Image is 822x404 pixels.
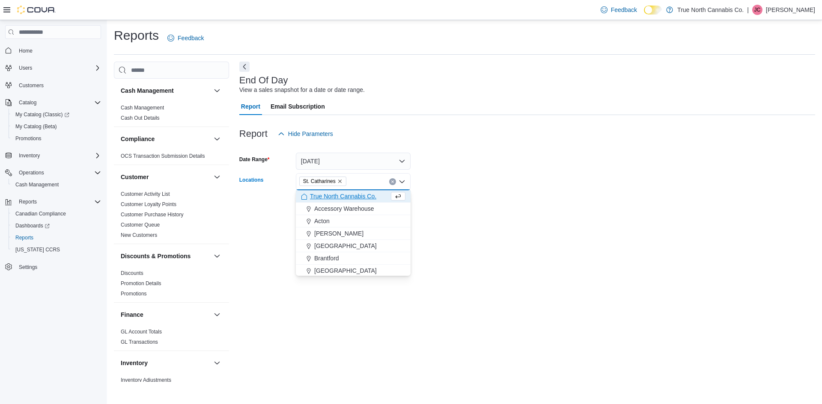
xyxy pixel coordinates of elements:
a: [US_STATE] CCRS [12,245,63,255]
span: [PERSON_NAME] [314,229,363,238]
span: Home [19,47,33,54]
button: Finance [212,310,222,320]
h3: Inventory [121,359,148,367]
h3: Customer [121,173,149,181]
a: Reports [12,233,37,243]
a: Customer Purchase History [121,212,184,218]
button: My Catalog (Beta) [9,121,104,133]
div: View a sales snapshot for a date or date range. [239,86,365,94]
a: My Catalog (Classic) [12,109,73,120]
span: My Catalog (Classic) [12,109,101,120]
h1: Reports [114,27,159,44]
span: Settings [15,262,101,272]
span: Dashboards [12,221,101,231]
span: Hide Parameters [288,130,333,138]
button: Cash Management [212,86,222,96]
a: Canadian Compliance [12,209,69,219]
a: Customer Activity List [121,191,170,197]
button: Reports [2,196,104,208]
a: Promotions [12,133,45,144]
span: Customer Activity List [121,191,170,198]
span: Promotions [15,135,42,142]
span: Accessory Warehouse [314,204,374,213]
button: Hide Parameters [274,125,337,142]
button: Acton [296,215,411,227]
button: Settings [2,261,104,273]
a: Inventory Adjustments [121,377,171,383]
img: Cova [17,6,56,14]
button: Inventory [2,150,104,162]
span: Canadian Compliance [12,209,101,219]
span: Inventory [19,152,40,159]
a: GL Transactions [121,339,158,345]
input: Dark Mode [644,6,662,15]
div: Discounts & Promotions [114,268,229,302]
button: Inventory [212,358,222,368]
a: Discounts [121,270,143,276]
h3: Compliance [121,135,155,143]
h3: Finance [121,310,143,319]
span: Report [241,98,260,115]
span: Customer Purchase History [121,211,184,218]
button: Customers [2,79,104,91]
span: St. Catharines [299,177,346,186]
button: Discounts & Promotions [121,252,210,260]
a: My Catalog (Classic) [9,109,104,121]
span: My Catalog (Classic) [15,111,69,118]
span: Dashboards [15,222,50,229]
button: Compliance [121,135,210,143]
a: Promotion Details [121,280,161,286]
span: Customer Loyalty Points [121,201,176,208]
nav: Complex example [5,41,101,295]
button: Inventory [121,359,210,367]
button: Reports [15,197,40,207]
a: Dashboards [12,221,53,231]
button: [GEOGRAPHIC_DATA] [296,240,411,252]
a: Customers [15,80,47,91]
button: [PERSON_NAME] [296,227,411,240]
span: Email Subscription [271,98,325,115]
button: Customer [121,173,210,181]
span: Cash Management [15,181,59,188]
span: [GEOGRAPHIC_DATA] [314,266,377,275]
span: [GEOGRAPHIC_DATA] [314,242,377,250]
span: Home [15,45,101,56]
span: Users [15,63,101,73]
span: Promotion Details [121,280,161,287]
span: Reports [19,198,37,205]
span: True North Cannabis Co. [310,192,376,201]
span: Settings [19,264,37,271]
button: Remove St. Catharines from selection in this group [337,179,342,184]
button: Operations [2,167,104,179]
div: Finance [114,327,229,351]
button: True North Cannabis Co. [296,190,411,203]
button: Finance [121,310,210,319]
span: St. Catharines [303,177,336,186]
button: [US_STATE] CCRS [9,244,104,256]
span: Promotions [12,133,101,144]
a: Home [15,46,36,56]
span: Inventory Adjustments [121,377,171,383]
a: Dashboards [9,220,104,232]
button: Reports [9,232,104,244]
a: Customer Queue [121,222,160,228]
div: Jessie Clark [752,5,762,15]
label: Date Range [239,156,270,163]
p: | [747,5,749,15]
button: Cash Management [9,179,104,191]
a: Promotions [121,291,147,297]
span: Cash Out Details [121,115,160,121]
button: Next [239,62,250,72]
span: Customer Queue [121,221,160,228]
div: Compliance [114,151,229,165]
button: Close list of options [399,178,405,185]
div: Cash Management [114,103,229,127]
button: Customer [212,172,222,182]
button: Home [2,44,104,56]
span: Reports [15,234,33,241]
a: Cash Management [12,180,62,190]
button: Users [2,62,104,74]
button: Discounts & Promotions [212,251,222,261]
